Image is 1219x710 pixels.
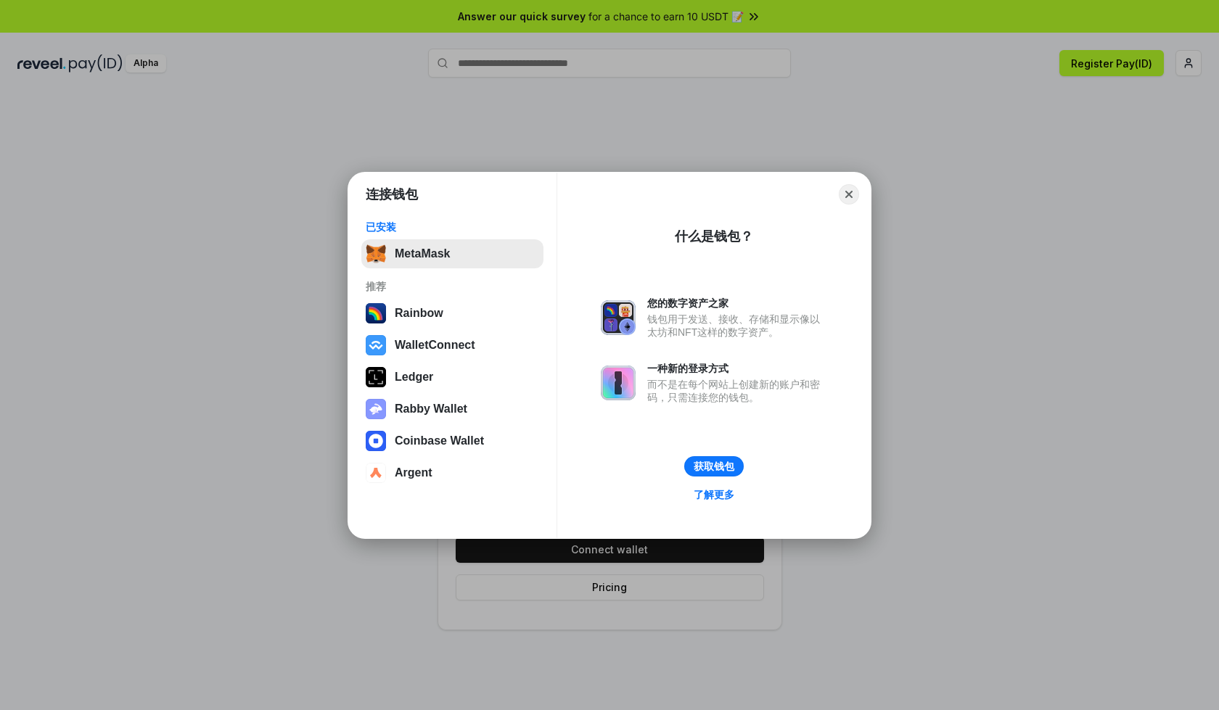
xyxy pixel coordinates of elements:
[395,434,484,447] div: Coinbase Wallet
[647,297,827,310] div: 您的数字资产之家
[361,299,543,328] button: Rainbow
[395,247,450,260] div: MetaMask
[361,239,543,268] button: MetaMask
[684,456,744,476] button: 获取钱包
[366,244,386,264] img: svg+xml,%3Csvg%20fill%3D%22none%22%20height%3D%2233%22%20viewBox%3D%220%200%2035%2033%22%20width%...
[361,331,543,360] button: WalletConnect
[366,220,539,234] div: 已安装
[694,460,734,473] div: 获取钱包
[366,463,386,483] img: svg+xml,%3Csvg%20width%3D%2228%22%20height%3D%2228%22%20viewBox%3D%220%200%2028%2028%22%20fill%3D...
[395,466,432,479] div: Argent
[601,366,636,400] img: svg+xml,%3Csvg%20xmlns%3D%22http%3A%2F%2Fwww.w3.org%2F2000%2Fsvg%22%20fill%3D%22none%22%20viewBox...
[395,307,443,320] div: Rainbow
[395,403,467,416] div: Rabby Wallet
[647,362,827,375] div: 一种新的登录方式
[361,395,543,424] button: Rabby Wallet
[685,485,743,504] a: 了解更多
[395,339,475,352] div: WalletConnect
[694,488,734,501] div: 了解更多
[366,431,386,451] img: svg+xml,%3Csvg%20width%3D%2228%22%20height%3D%2228%22%20viewBox%3D%220%200%2028%2028%22%20fill%3D...
[366,303,386,323] img: svg+xml,%3Csvg%20width%3D%22120%22%20height%3D%22120%22%20viewBox%3D%220%200%20120%20120%22%20fil...
[366,367,386,387] img: svg+xml,%3Csvg%20xmlns%3D%22http%3A%2F%2Fwww.w3.org%2F2000%2Fsvg%22%20width%3D%2228%22%20height%3...
[601,300,636,335] img: svg+xml,%3Csvg%20xmlns%3D%22http%3A%2F%2Fwww.w3.org%2F2000%2Fsvg%22%20fill%3D%22none%22%20viewBox...
[366,399,386,419] img: svg+xml,%3Csvg%20xmlns%3D%22http%3A%2F%2Fwww.w3.org%2F2000%2Fsvg%22%20fill%3D%22none%22%20viewBox...
[366,186,418,203] h1: 连接钱包
[366,335,386,355] img: svg+xml,%3Csvg%20width%3D%2228%22%20height%3D%2228%22%20viewBox%3D%220%200%2028%2028%22%20fill%3D...
[361,458,543,487] button: Argent
[366,280,539,293] div: 推荐
[395,371,433,384] div: Ledger
[647,378,827,404] div: 而不是在每个网站上创建新的账户和密码，只需连接您的钱包。
[675,228,753,245] div: 什么是钱包？
[839,184,859,205] button: Close
[361,363,543,392] button: Ledger
[647,313,827,339] div: 钱包用于发送、接收、存储和显示像以太坊和NFT这样的数字资产。
[361,426,543,455] button: Coinbase Wallet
